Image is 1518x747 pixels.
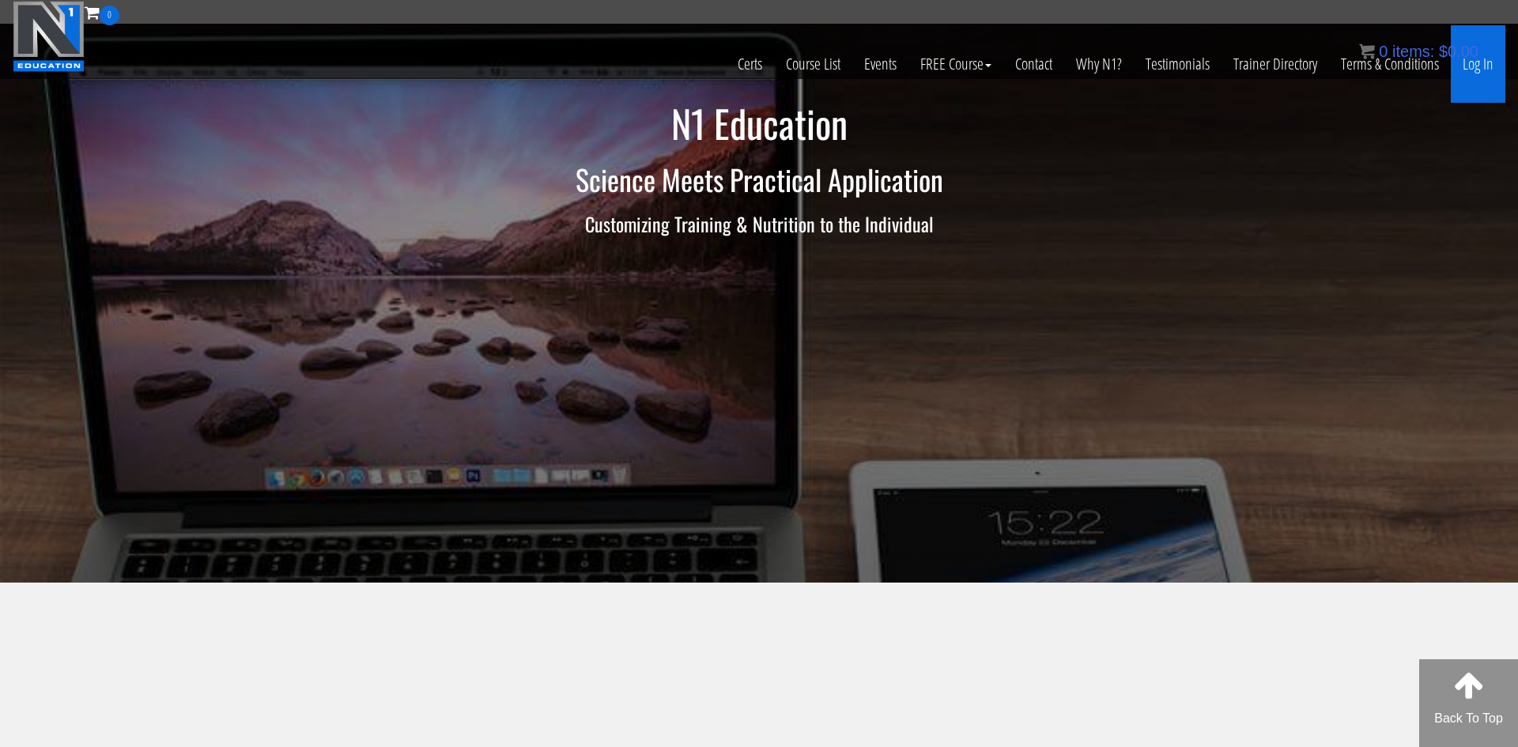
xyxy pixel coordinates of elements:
a: 0 [85,2,119,23]
span: 0 [1379,43,1388,60]
bdi: 0.00 [1439,43,1478,60]
a: Contact [1003,25,1064,103]
h3: Customizing Training & Nutrition to the Individual [296,213,1222,234]
a: Course List [774,25,852,103]
span: $ [1439,43,1448,60]
p: Back To Top [1419,709,1518,728]
a: FREE Course [908,25,1003,103]
span: items: [1392,43,1434,60]
h1: N1 Education [296,103,1222,145]
a: Why N1? [1064,25,1134,103]
a: Trainer Directory [1222,25,1329,103]
a: 0 items: $0.00 [1359,43,1478,60]
a: Terms & Conditions [1329,25,1451,103]
a: Log In [1451,25,1505,103]
h2: Science Meets Practical Application [296,164,1222,195]
img: icon11.png [1359,43,1375,59]
a: Certs [726,25,774,103]
a: Events [852,25,908,103]
img: n1-education [13,1,85,72]
a: Testimonials [1134,25,1222,103]
span: 0 [100,6,119,25]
